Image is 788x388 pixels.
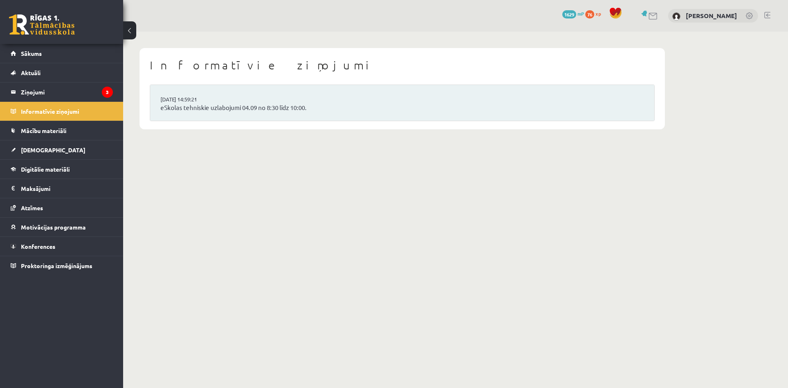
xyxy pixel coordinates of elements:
[11,121,113,140] a: Mācību materiāli
[11,179,113,198] a: Maksājumi
[11,160,113,179] a: Digitālie materiāli
[577,10,584,17] span: mP
[21,50,42,57] span: Sākums
[21,204,43,211] span: Atzīmes
[596,10,601,17] span: xp
[21,243,55,250] span: Konferences
[11,198,113,217] a: Atzīmes
[11,140,113,159] a: [DEMOGRAPHIC_DATA]
[562,10,576,18] span: 1629
[21,223,86,231] span: Motivācijas programma
[21,165,70,173] span: Digitālie materiāli
[21,262,92,269] span: Proktoringa izmēģinājums
[21,179,113,198] legend: Maksājumi
[11,63,113,82] a: Aktuāli
[585,10,594,18] span: 76
[9,14,75,35] a: Rīgas 1. Tālmācības vidusskola
[160,103,644,112] a: eSkolas tehniskie uzlabojumi 04.09 no 8:30 līdz 10:00.
[11,237,113,256] a: Konferences
[11,102,113,121] a: Informatīvie ziņojumi
[21,83,113,101] legend: Ziņojumi
[21,102,113,121] legend: Informatīvie ziņojumi
[102,87,113,98] i: 3
[150,58,655,72] h1: Informatīvie ziņojumi
[672,12,680,21] img: Andželīna Salukauri
[21,69,41,76] span: Aktuāli
[562,10,584,17] a: 1629 mP
[21,127,66,134] span: Mācību materiāli
[160,95,222,103] a: [DATE] 14:59:21
[11,256,113,275] a: Proktoringa izmēģinājums
[11,44,113,63] a: Sākums
[21,146,85,154] span: [DEMOGRAPHIC_DATA]
[11,83,113,101] a: Ziņojumi3
[686,11,737,20] a: [PERSON_NAME]
[11,218,113,236] a: Motivācijas programma
[585,10,605,17] a: 76 xp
